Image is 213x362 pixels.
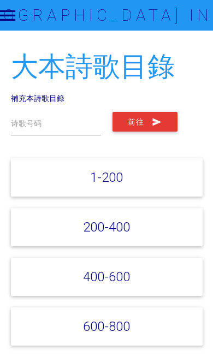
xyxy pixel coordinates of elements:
[11,93,64,103] a: 補充本詩歌目錄
[83,269,130,284] a: 400-600
[90,169,123,185] a: 1-200
[83,219,130,235] a: 200-400
[11,118,42,129] label: 诗歌号码
[11,52,203,82] h2: 大本詩歌目錄
[113,112,177,132] button: 前往
[83,318,130,334] a: 600-800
